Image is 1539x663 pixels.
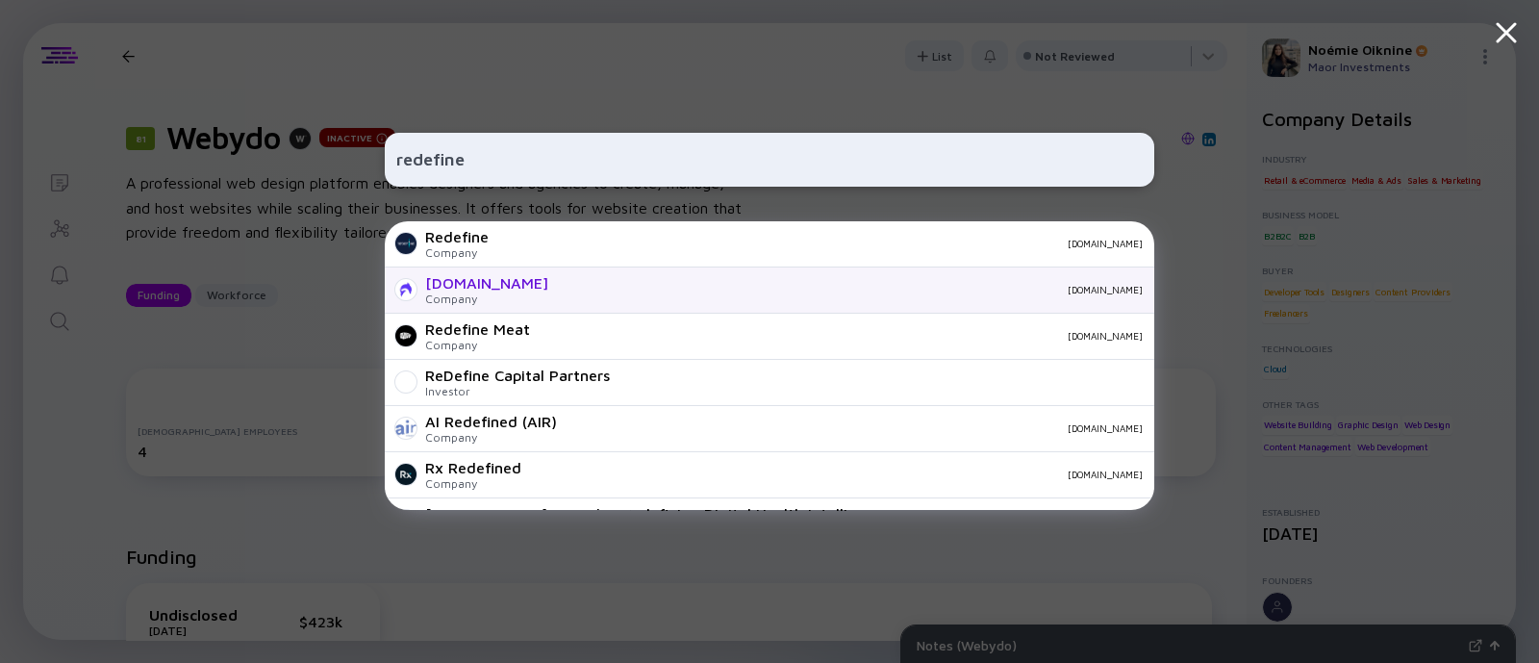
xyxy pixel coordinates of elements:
div: Company [425,338,530,352]
div: Redefine [425,228,489,245]
div: [DOMAIN_NAME] [537,469,1143,480]
div: Company [425,476,521,491]
div: AI Redefined (AIR) [425,413,557,430]
div: Company [425,292,548,306]
div: [DOMAIN_NAME] [572,422,1143,434]
div: [DOMAIN_NAME] [564,284,1143,295]
div: [DOMAIN_NAME] [545,330,1143,342]
input: Search Company or Investor... [396,142,1143,177]
div: Investor [425,384,610,398]
div: Redefine Meat [425,320,530,338]
div: [DOMAIN_NAME] [504,238,1143,249]
div: Company [425,430,557,445]
div: ReDefine Capital Partners [425,367,610,384]
div: Company [425,245,489,260]
div: [DOMAIN_NAME] [425,274,548,292]
div: Rx Redefined [425,459,521,476]
div: [PERSON_NAME] Growth | Redefining Digital Health Intelligence [425,505,891,523]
